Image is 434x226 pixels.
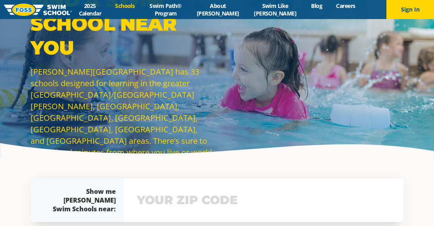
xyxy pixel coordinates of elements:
[142,2,190,17] a: Swim Path® Program
[108,2,142,10] a: Schools
[4,4,72,16] img: FOSS Swim School Logo
[246,2,304,17] a: Swim Like [PERSON_NAME]
[190,2,246,17] a: About [PERSON_NAME]
[46,187,116,213] div: Show me [PERSON_NAME] Swim Schools near:
[329,2,362,10] a: Careers
[72,2,108,17] a: 2025 Calendar
[304,2,329,10] a: Blog
[135,189,392,212] input: YOUR ZIP CODE
[31,66,213,158] p: [PERSON_NAME][GEOGRAPHIC_DATA] has 33 schools designed for learning in the greater [GEOGRAPHIC_DA...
